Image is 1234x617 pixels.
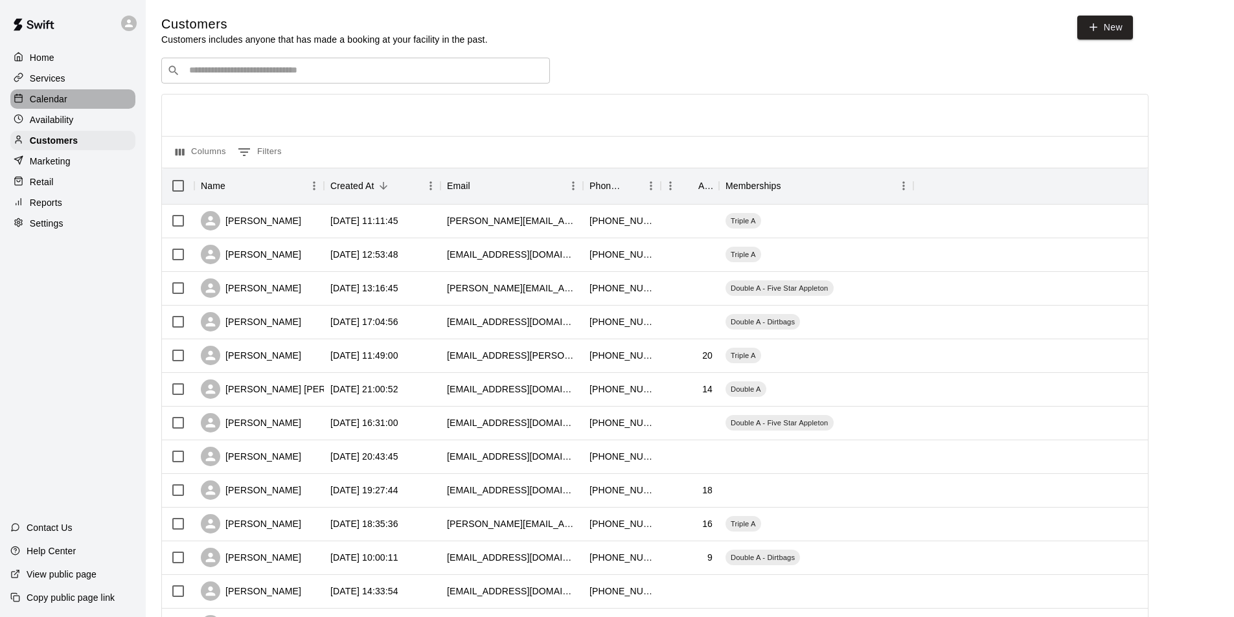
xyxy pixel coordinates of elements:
div: +16154052812 [589,450,654,463]
div: +16157071612 [589,416,654,429]
a: Availability [10,110,135,129]
a: Customers [10,131,135,150]
button: Sort [225,177,244,195]
div: Name [201,168,225,204]
button: Sort [623,177,641,195]
span: Triple A [726,350,761,361]
div: [PERSON_NAME] [201,447,301,466]
h5: Customers [161,16,488,33]
p: Settings [30,217,63,230]
div: [PERSON_NAME] [201,312,301,331]
div: 14 [702,383,713,396]
button: Menu [641,176,661,196]
div: 2025-07-31 13:16:45 [330,282,398,295]
p: Customers includes anyone that has made a booking at your facility in the past. [161,33,488,46]
button: Show filters [234,142,285,163]
div: Marketing [10,151,135,171]
div: [PERSON_NAME] [201,211,301,230]
div: [PERSON_NAME] [201,480,301,500]
div: 2025-06-17 19:27:44 [330,484,398,497]
div: +16157627475 [589,484,654,497]
div: Name [194,168,324,204]
div: Triple A [726,348,761,363]
div: [PERSON_NAME] [201,548,301,567]
div: [PERSON_NAME] [201,514,301,533]
p: Marketing [30,155,71,168]
div: 2025-07-06 21:00:52 [330,383,398,396]
p: Help Center [27,544,76,557]
div: Created At [330,168,374,204]
div: ajaxsig1855@gmail.com [447,248,577,261]
div: Memberships [719,168,913,204]
div: arobinson1129@me.com [447,450,577,463]
span: Double A - Dirtbags [726,317,800,327]
a: Services [10,69,135,88]
div: +16157349920 [589,282,654,295]
div: Retail [10,172,135,192]
div: 20 [702,349,713,362]
div: [PERSON_NAME] [201,346,301,365]
div: 2025-06-04 18:35:36 [330,517,398,530]
div: Triple A [726,213,761,229]
div: tyler.tedesco@icloud.com [447,517,577,530]
button: Menu [421,176,440,196]
p: Contact Us [27,521,73,534]
div: +16153886600 [589,585,654,598]
div: Age [661,168,719,204]
div: +12172541910 [589,551,654,564]
div: Created At [324,168,440,204]
div: gomez.richard92416@gmail.com [447,282,577,295]
div: 9 [707,551,713,564]
div: 2025-08-31 11:11:45 [330,214,398,227]
div: stonerileyhughes23@gmail.com [447,383,577,396]
p: Availability [30,113,74,126]
span: Double A - Five Star Appleton [726,418,834,428]
div: gw2304@yahoo.com [447,585,577,598]
button: Menu [304,176,324,196]
div: Double A - Dirtbags [726,314,800,330]
button: Select columns [172,142,229,163]
button: Menu [894,176,913,196]
div: 2025-07-14 11:49:00 [330,349,398,362]
div: Home [10,48,135,67]
div: Double A - Five Star Appleton [726,280,834,296]
p: Retail [30,175,54,188]
span: Triple A [726,519,761,529]
button: Sort [680,177,698,195]
div: Phone Number [583,168,661,204]
div: [PERSON_NAME] [201,581,301,601]
div: 16 [702,517,713,530]
span: Triple A [726,216,761,226]
p: Reports [30,196,62,209]
div: eamiller84@gmail.com [447,551,577,564]
div: jaron.keyser@gmail.com [447,349,577,362]
p: Home [30,51,54,64]
div: Triple A [726,247,761,262]
span: Triple A [726,249,761,260]
button: Sort [374,177,393,195]
div: +16157670798 [589,315,654,328]
div: Reports [10,193,135,212]
button: Menu [564,176,583,196]
div: Double A - Five Star Appleton [726,415,834,431]
div: cengle@prologis.com [447,416,577,429]
div: Email [447,168,470,204]
a: New [1077,16,1133,39]
div: [PERSON_NAME] [PERSON_NAME] [201,379,380,399]
div: +16154877750 [589,517,654,530]
div: Age [698,168,713,204]
div: [PERSON_NAME] [201,278,301,298]
div: [PERSON_NAME] [201,413,301,432]
a: Calendar [10,89,135,109]
div: Settings [10,214,135,233]
span: Double A - Five Star Appleton [726,283,834,293]
div: +16153184694 [589,383,654,396]
button: Sort [781,177,799,195]
div: shauntay_86@yahoo.com [447,315,577,328]
div: 2025-08-24 12:53:48 [330,248,398,261]
div: Search customers by name or email [161,58,550,84]
p: Copy public page link [27,591,115,604]
div: [PERSON_NAME] [201,245,301,264]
